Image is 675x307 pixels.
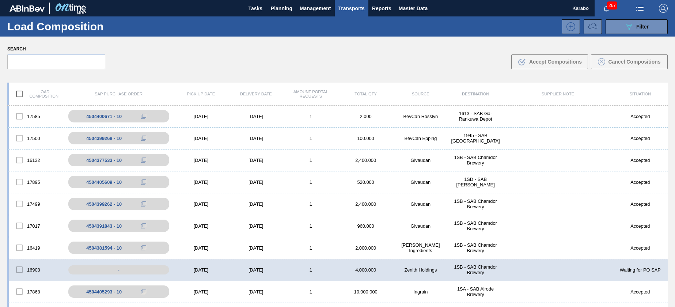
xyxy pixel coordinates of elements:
[283,289,338,295] div: 1
[174,245,228,251] div: [DATE]
[448,92,503,96] div: Destination
[529,59,582,65] span: Accept Compositions
[636,4,644,13] img: userActions
[393,242,448,253] div: Kerry Ingredients
[393,201,448,207] div: Givaudan
[448,242,503,253] div: 1SB - SAB Chamdor Brewery
[174,223,228,229] div: [DATE]
[136,200,151,208] div: Copy
[9,196,64,212] div: 17499
[86,245,122,251] div: 4504381594 - 10
[136,134,151,143] div: Copy
[247,4,263,13] span: Tasks
[448,198,503,209] div: 1SB - SAB Chamdor Brewery
[613,158,668,163] div: Accepted
[448,111,503,122] div: 1613 - SAB Ga-Rankuwa Depot
[338,223,393,229] div: 960.000
[9,174,64,190] div: 17895
[393,92,448,96] div: Source
[10,5,45,12] img: TNhmsLtSVTkK8tSr43FrP2fwEKptu5GPRR3wAAAABJRU5ErkJggg==
[448,133,503,144] div: 1945 - SAB Epping Depot
[399,4,428,13] span: Master Data
[7,44,105,54] label: Search
[68,265,169,274] div: -
[9,130,64,146] div: 17500
[228,289,283,295] div: [DATE]
[228,92,283,96] div: Delivery Date
[338,267,393,273] div: 4,000.000
[393,179,448,185] div: Givaudan
[338,179,393,185] div: 520.000
[174,92,228,96] div: Pick up Date
[372,4,391,13] span: Reports
[283,201,338,207] div: 1
[338,4,365,13] span: Transports
[580,19,602,34] div: Request volume
[300,4,331,13] span: Management
[64,92,173,96] div: SAP Purchase Order
[283,267,338,273] div: 1
[448,155,503,166] div: 1SB - SAB Chamdor Brewery
[613,267,668,273] div: Waiting for PO SAP
[613,92,668,96] div: Situation
[659,4,668,13] img: Logout
[511,54,588,69] button: Accept Compositions
[174,267,228,273] div: [DATE]
[228,114,283,119] div: [DATE]
[9,109,64,124] div: 17585
[228,267,283,273] div: [DATE]
[228,179,283,185] div: [DATE]
[338,92,393,96] div: Total Qty
[613,136,668,141] div: Accepted
[174,158,228,163] div: [DATE]
[86,179,122,185] div: 4504405609 - 10
[9,218,64,234] div: 17017
[9,262,64,277] div: 16908
[86,289,122,295] div: 4504405293 - 10
[613,289,668,295] div: Accepted
[174,114,228,119] div: [DATE]
[136,156,151,164] div: Copy
[174,201,228,207] div: [DATE]
[613,245,668,251] div: Accepted
[503,92,613,96] div: Supplier Note
[595,3,618,14] button: Notifications
[636,24,649,30] span: Filter
[174,289,228,295] div: [DATE]
[613,201,668,207] div: Accepted
[393,158,448,163] div: Givaudan
[136,178,151,186] div: Copy
[393,223,448,229] div: Givaudan
[338,201,393,207] div: 2,400.000
[86,201,122,207] div: 4504399262 - 10
[283,114,338,119] div: 1
[393,289,448,295] div: Ingrain
[271,4,292,13] span: Planning
[584,19,602,34] button: UploadTransport Information
[283,179,338,185] div: 1
[136,287,151,296] div: Copy
[591,54,668,69] button: Cancel Compositions
[9,240,64,255] div: 16419
[86,158,122,163] div: 4504377533 - 10
[448,177,503,187] div: 1SD - SAB Rosslyn Brewery
[283,158,338,163] div: 1
[7,22,127,31] h1: Load Composition
[606,19,668,34] button: Filter
[448,220,503,231] div: 1SB - SAB Chamdor Brewery
[393,136,448,141] div: BevCan Epping
[283,223,338,229] div: 1
[448,286,503,297] div: 1SA - SAB Alrode Brewery
[338,114,393,119] div: 2.000
[393,114,448,119] div: BevCan Rosslyn
[174,179,228,185] div: [DATE]
[9,152,64,168] div: 16132
[228,201,283,207] div: [DATE]
[608,59,660,65] span: Cancel Compositions
[86,223,122,229] div: 4504391843 - 10
[136,243,151,252] div: Copy
[228,223,283,229] div: [DATE]
[228,245,283,251] div: [DATE]
[338,245,393,251] div: 2,000.000
[558,19,580,34] div: New Load Composition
